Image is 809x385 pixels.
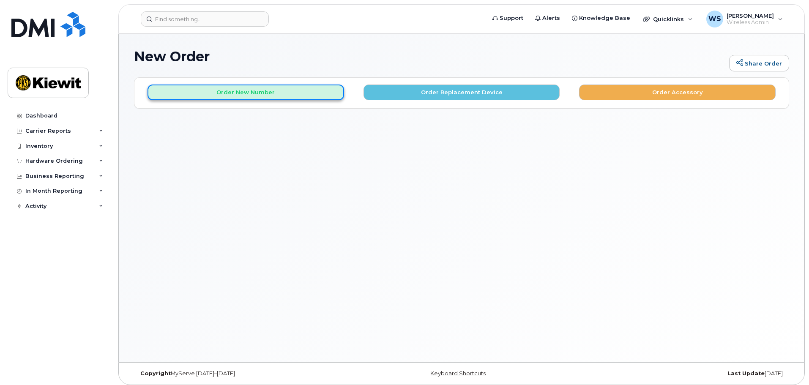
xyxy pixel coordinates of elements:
button: Order Replacement Device [364,85,560,100]
iframe: Messenger Launcher [772,348,803,379]
div: [DATE] [571,370,789,377]
h1: New Order [134,49,725,64]
a: Keyboard Shortcuts [430,370,486,377]
strong: Last Update [727,370,765,377]
a: Share Order [729,55,789,72]
button: Order New Number [148,85,344,100]
button: Order Accessory [579,85,776,100]
div: MyServe [DATE]–[DATE] [134,370,353,377]
strong: Copyright [140,370,171,377]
